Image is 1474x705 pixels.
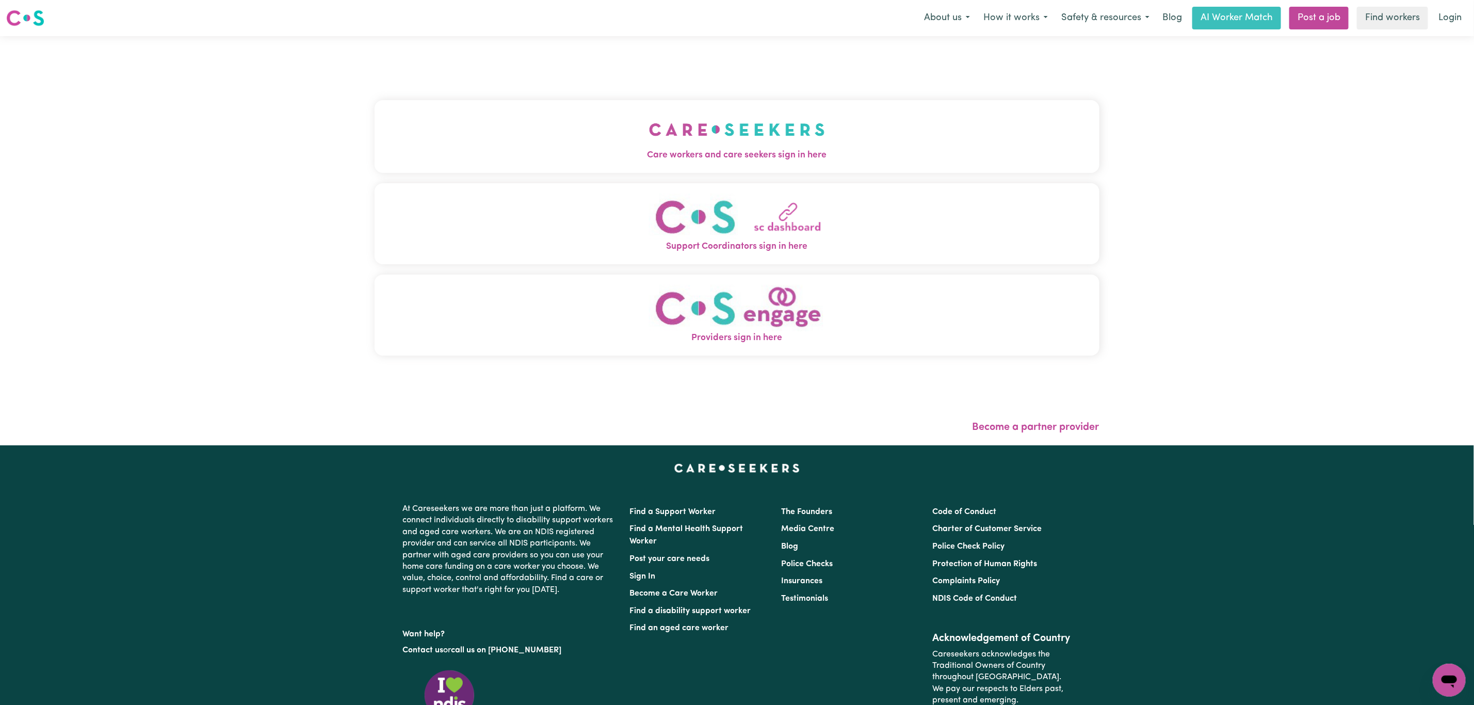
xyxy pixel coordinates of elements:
[1433,664,1466,697] iframe: Button to launch messaging window, conversation in progress
[1055,7,1156,29] button: Safety & resources
[932,577,1000,585] a: Complaints Policy
[630,555,710,563] a: Post your care needs
[781,560,833,568] a: Police Checks
[630,589,718,598] a: Become a Care Worker
[451,646,562,654] a: call us on [PHONE_NUMBER]
[932,525,1042,533] a: Charter of Customer Service
[6,6,44,30] a: Careseekers logo
[375,100,1099,172] button: Care workers and care seekers sign in here
[630,572,656,581] a: Sign In
[403,640,618,660] p: or
[781,508,832,516] a: The Founders
[1289,7,1349,29] a: Post a job
[6,9,44,27] img: Careseekers logo
[375,240,1099,253] span: Support Coordinators sign in here
[781,542,798,551] a: Blog
[375,149,1099,162] span: Care workers and care seekers sign in here
[973,422,1099,432] a: Become a partner provider
[932,560,1037,568] a: Protection of Human Rights
[375,183,1099,264] button: Support Coordinators sign in here
[932,595,1017,603] a: NDIS Code of Conduct
[1357,7,1428,29] a: Find workers
[674,464,800,472] a: Careseekers home page
[917,7,977,29] button: About us
[932,632,1071,645] h2: Acknowledgement of Country
[630,607,751,615] a: Find a disability support worker
[403,624,618,640] p: Want help?
[932,542,1005,551] a: Police Check Policy
[781,595,828,603] a: Testimonials
[403,499,618,600] p: At Careseekers we are more than just a platform. We connect individuals directly to disability su...
[1432,7,1468,29] a: Login
[1156,7,1188,29] a: Blog
[781,525,834,533] a: Media Centre
[1192,7,1281,29] a: AI Worker Match
[630,525,743,546] a: Find a Mental Health Support Worker
[630,624,729,632] a: Find an aged care worker
[375,331,1099,345] span: Providers sign in here
[403,646,444,654] a: Contact us
[932,508,996,516] a: Code of Conduct
[375,275,1099,356] button: Providers sign in here
[977,7,1055,29] button: How it works
[630,508,716,516] a: Find a Support Worker
[781,577,822,585] a: Insurances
